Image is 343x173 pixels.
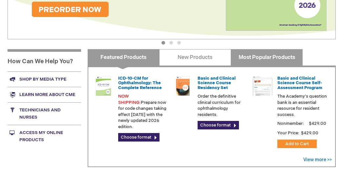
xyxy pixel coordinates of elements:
[277,140,317,148] button: Add to Cart
[8,71,81,87] a: Shop by media type
[8,49,81,71] h1: How Can We Help You?
[277,76,322,90] a: Basic and Clinical Science Course Self-Assessment Program
[198,76,236,90] a: Basic and Clinical Science Course Residency Set
[303,157,332,163] a: View more >>
[88,49,160,66] a: Featured Products
[118,94,141,105] font: NOW SHIPPING:
[253,76,272,96] img: bcscself_20.jpg
[118,93,168,130] p: Prepare now for code changes taking effect [DATE] with the newly updated 2026 edition.
[198,93,247,118] p: Order the definitive clinical curriculum for ophthalmology residents.
[277,130,299,136] strong: Your Price:
[8,87,81,102] a: Learn more about CME
[159,49,231,66] a: New Products
[231,49,303,66] a: Most Popular Products
[173,76,193,96] img: 02850963u_47.png
[308,121,327,126] span: $429.00
[285,141,309,146] span: Add to Cart
[300,130,319,136] span: $429.00
[177,41,181,45] button: 3 of 3
[118,133,160,142] a: Choose format
[198,121,239,129] a: Choose format
[8,102,81,125] a: Technicians and nurses
[8,125,81,147] a: Access My Online Products
[118,76,162,90] a: ICD-10-CM for Ophthalmology: The Complete Reference
[94,76,113,96] img: 0120008u_42.png
[169,41,173,45] button: 2 of 3
[277,93,327,118] p: The Academy's question bank is an essential resource for resident success.
[161,41,165,45] button: 1 of 3
[277,120,304,128] strong: Nonmember:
